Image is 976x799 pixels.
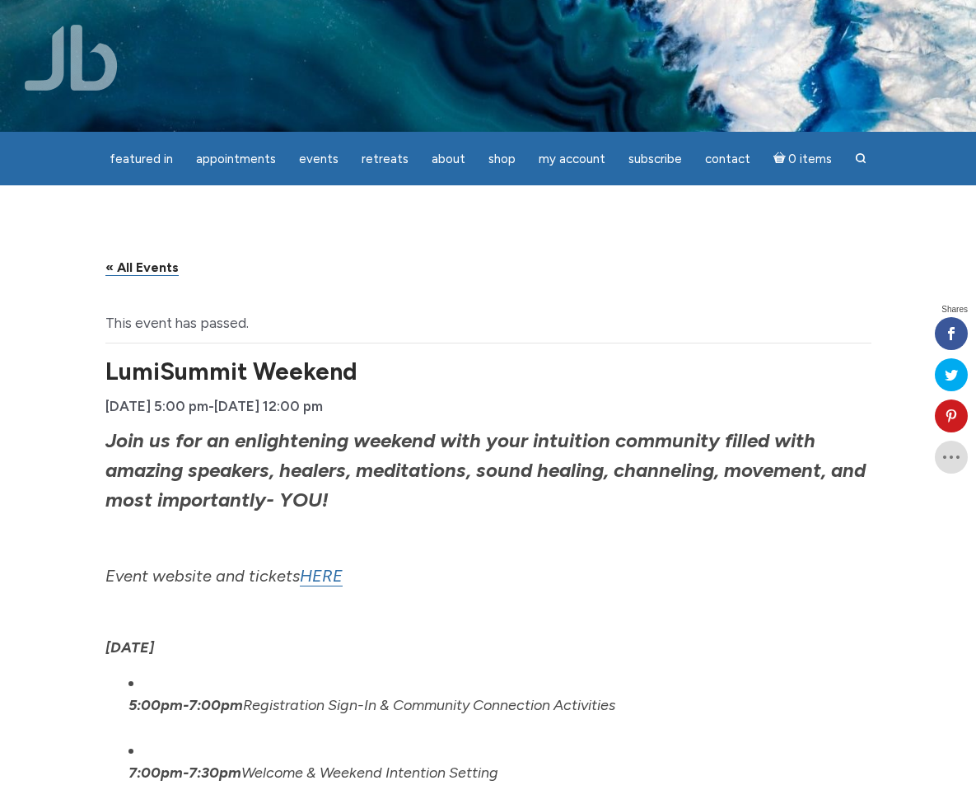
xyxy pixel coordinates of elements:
a: Retreats [352,143,418,175]
em: Event website and tickets [105,566,343,586]
a: About [422,143,475,175]
div: - [105,394,323,419]
span: featured in [110,152,173,166]
a: « All Events [105,259,179,276]
a: Contact [695,143,760,175]
span: Subscribe [628,152,682,166]
span: Events [299,152,339,166]
span: 0 items [788,153,832,166]
span: Retreats [362,152,409,166]
em: Registration Sign-In & Community Connection Activities [243,696,615,714]
a: featured in [100,143,183,175]
em: 7:00pm-7:30pm [128,764,241,782]
a: My Account [529,143,615,175]
span: Contact [705,152,750,166]
span: Appointments [196,152,276,166]
span: About [432,152,465,166]
span: Shop [488,152,516,166]
em: Welcome & Weekend Intention Setting [241,764,498,782]
a: Cart0 items [764,142,843,175]
h1: LumiSummit Weekend [105,360,871,384]
span: [DATE] 5:00 pm [105,398,208,414]
a: Events [289,143,348,175]
a: HERE [300,566,343,586]
i: Cart [773,152,789,166]
span: [DATE] 12:00 pm [214,398,323,414]
img: Jamie Butler. The Everyday Medium [25,25,118,91]
span: Shares [941,306,968,314]
li: This event has passed. [105,314,871,334]
em: [DATE] [105,638,154,656]
span: My Account [539,152,605,166]
em: Join us for an enlightening weekend with your intuition community filled with amazing speakers, h... [105,428,866,512]
a: Subscribe [619,143,692,175]
em: 5:00pm-7:00pm [128,696,243,714]
a: Appointments [186,143,286,175]
a: Shop [479,143,525,175]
